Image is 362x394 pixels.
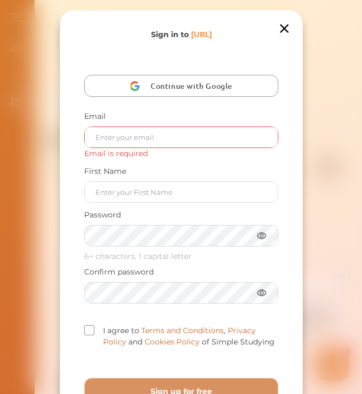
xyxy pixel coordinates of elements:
p: 6+ characters, 1 capital letter [84,251,278,262]
span: Continue with Google [151,75,238,97]
a: Terms and Conditions [141,326,224,335]
button: Continue with Google [84,75,278,97]
p: Password [84,209,278,221]
p: Sign in to [151,29,211,40]
img: eye.3286bcf0.webp [256,230,267,241]
a: Cookies Policy [145,337,200,347]
input: Enter your First Name [85,182,278,202]
p: Email [84,111,278,122]
img: eye.3286bcf0.webp [256,287,267,298]
p: Hey there If you have any questions, I'm here to help! Just text back 'Hi' and choose from the fo... [94,37,237,68]
div: Nini [121,18,134,29]
a: Privacy Policy [103,326,256,347]
p: First Name [84,166,278,177]
p: Confirm password [84,266,278,278]
div: Email is required [84,148,278,159]
span: [URL] [190,30,211,39]
input: Enter your email [85,127,278,147]
i: 1 [239,79,248,87]
img: Nini [94,11,115,31]
label: I agree to , and of Simple Studying [84,325,278,348]
span: 🌟 [215,58,225,68]
span: 👋 [129,37,139,47]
